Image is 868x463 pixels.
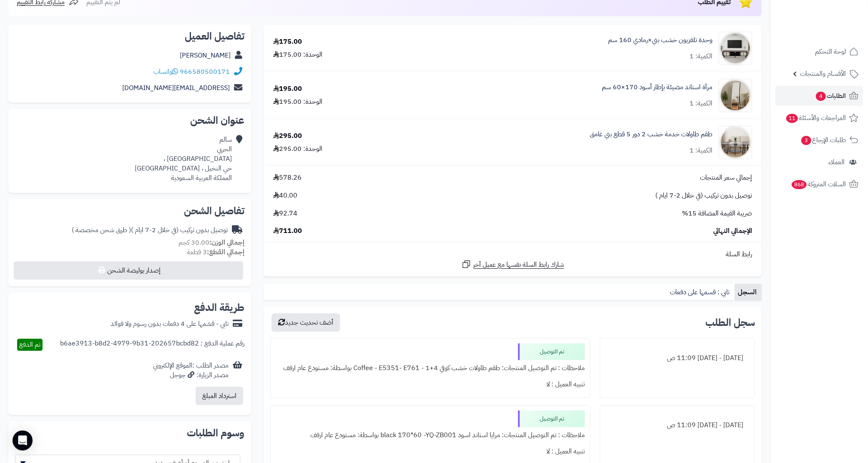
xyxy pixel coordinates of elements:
span: 3 [801,135,812,145]
div: الكمية: 1 [689,99,712,108]
span: الإجمالي النهائي [713,226,752,236]
span: ( طرق شحن مخصصة ) [72,225,131,235]
span: ضريبة القيمة المضافة 15% [682,209,752,218]
img: 1756383871-1-90x90.jpg [719,126,752,159]
span: شارك رابط السلة نفسها مع عميل آخر [473,260,564,270]
span: المراجعات والأسئلة [785,112,846,124]
a: [PERSON_NAME] [180,50,231,60]
div: سالم الحربي [GEOGRAPHIC_DATA] ، حي النخيل ، [GEOGRAPHIC_DATA] المملكة العربية السعودية [135,135,232,183]
div: مصدر الزيارة: جوجل [153,370,229,380]
a: [EMAIL_ADDRESS][DOMAIN_NAME] [122,83,230,93]
div: تم التوصيل [518,343,585,360]
div: ملاحظات : تم التوصيل المنتجات: طقم طاولات خشب كوفي 4+1 - Coffee - E5351- E761 بواسطة: مستودع عام ... [276,360,585,376]
strong: إجمالي الوزن: [209,238,244,248]
div: الوحدة: 295.00 [273,144,322,154]
a: طقم طاولات خدمة خشب 2 دور 5 قطع بني غامق [590,130,712,139]
div: مصدر الطلب :الموقع الإلكتروني [153,361,229,380]
img: logo-2.png [811,6,860,24]
h3: سجل الطلب [705,318,755,328]
div: 195.00 [273,84,302,94]
span: إجمالي سعر المنتجات [700,173,752,183]
div: 175.00 [273,37,302,47]
div: الكمية: 1 [689,146,712,155]
a: العملاء [775,152,863,172]
h2: تفاصيل العميل [15,31,244,41]
span: تم الدفع [19,340,40,350]
img: 1750492481-220601011451-90x90.jpg [719,32,752,65]
small: 30.00 كجم [179,238,244,248]
div: [DATE] - [DATE] 11:09 ص [605,350,750,366]
a: شارك رابط السلة نفسها مع عميل آخر [461,259,564,270]
h2: وسوم الطلبات [15,428,244,438]
div: الوحدة: 195.00 [273,97,322,107]
strong: إجمالي القطع: [207,247,244,257]
span: 868 [791,180,808,190]
div: Open Intercom Messenger [13,430,33,450]
span: 40.00 [273,191,297,200]
div: ملاحظات : تم التوصيل المنتجات: مرايا استاند اسود black 170*60 -YQ-ZB001 بواسطة: مستودع عام ارفف [276,427,585,443]
small: 3 قطعة [187,247,244,257]
span: السلات المتروكة [791,178,846,190]
span: 4 [815,91,826,101]
a: مرآة استاند مضيئة بإطار أسود 170×60 سم [602,83,712,92]
div: تم التوصيل [518,410,585,427]
a: وحدة تلفزيون خشب بني×رمادي 160 سم [608,35,712,45]
span: الأقسام والمنتجات [800,68,846,80]
div: [DATE] - [DATE] 11:09 ص [605,417,750,433]
span: الطلبات [815,90,846,102]
span: 578.26 [273,173,302,183]
a: واتساب [153,67,178,77]
a: 966580500171 [180,67,230,77]
div: تابي - قسّمها على 4 دفعات بدون رسوم ولا فوائد [111,319,229,329]
span: العملاء [828,156,845,168]
h2: طريقة الدفع [194,303,244,313]
button: أضف تحديث جديد [272,313,340,332]
span: 11 [786,113,799,123]
div: الوحدة: 175.00 [273,50,322,60]
div: تنبيه العميل : لا [276,376,585,393]
div: الكمية: 1 [689,52,712,61]
div: توصيل بدون تركيب (في خلال 2-7 ايام ) [72,225,228,235]
h2: تفاصيل الشحن [15,206,244,216]
div: رابط السلة [267,250,758,259]
a: الطلبات4 [775,86,863,106]
a: السجل [735,284,762,300]
div: 295.00 [273,131,302,141]
span: طلبات الإرجاع [800,134,846,146]
button: إصدار بوليصة الشحن [14,261,243,280]
button: استرداد المبلغ [196,387,243,405]
a: المراجعات والأسئلة11 [775,108,863,128]
div: تنبيه العميل : لا [276,443,585,460]
img: 1753775987-1-90x90.jpg [719,79,752,112]
a: طلبات الإرجاع3 [775,130,863,150]
a: تابي : قسمها على دفعات [667,284,735,300]
span: 92.74 [273,209,297,218]
span: لوحة التحكم [815,46,846,58]
span: توصيل بدون تركيب (في خلال 2-7 ايام ) [655,191,752,200]
a: لوحة التحكم [775,42,863,62]
span: 711.00 [273,226,302,236]
a: السلات المتروكة868 [775,174,863,194]
div: رقم عملية الدفع : b6ae3913-b8d2-4979-9b31-202657bcbd82 [60,339,244,351]
h2: عنوان الشحن [15,115,244,125]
